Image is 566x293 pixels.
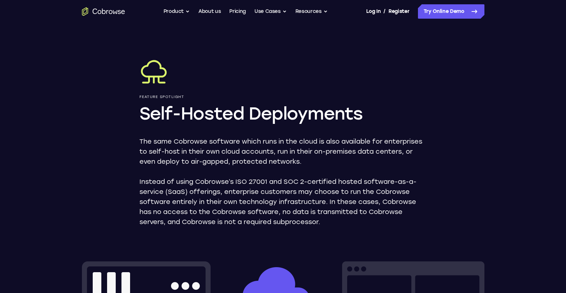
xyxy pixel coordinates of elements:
[139,177,427,227] p: Instead of using Cobrowse’s ISO 27001 and SOC 2-certified hosted software-as-a-service (SaaS) off...
[383,7,386,16] span: /
[139,136,427,167] p: The same Cobrowse software which runs in the cloud is also available for enterprises to self-host...
[198,4,221,19] a: About us
[366,4,381,19] a: Log In
[229,4,246,19] a: Pricing
[254,4,287,19] button: Use Cases
[139,102,427,125] h1: Self-Hosted Deployments
[139,57,168,86] img: Self-Hosted Deployments
[164,4,190,19] button: Product
[295,4,328,19] button: Resources
[388,4,409,19] a: Register
[82,7,125,16] a: Go to the home page
[418,4,484,19] a: Try Online Demo
[139,95,427,99] p: Feature Spotlight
